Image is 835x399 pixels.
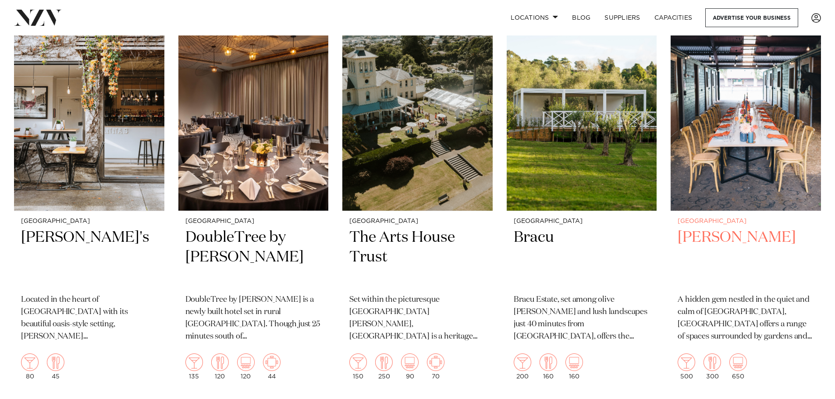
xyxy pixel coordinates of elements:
[401,353,419,371] img: theatre.png
[565,353,583,371] img: theatre.png
[565,353,583,380] div: 160
[185,228,322,287] h2: DoubleTree by [PERSON_NAME]
[504,8,565,27] a: Locations
[375,353,393,371] img: dining.png
[185,353,203,380] div: 135
[678,353,695,371] img: cocktail.png
[427,353,444,380] div: 70
[14,10,164,387] a: [GEOGRAPHIC_DATA] [PERSON_NAME]'s Located in the heart of [GEOGRAPHIC_DATA] with its beautiful oa...
[263,353,281,371] img: meeting.png
[671,10,821,387] a: [GEOGRAPHIC_DATA] [PERSON_NAME] A hidden gem nestled in the quiet and calm of [GEOGRAPHIC_DATA], ...
[678,353,695,380] div: 500
[47,353,64,380] div: 45
[21,353,39,371] img: cocktail.png
[178,10,329,387] a: Corporate gala dinner setup at Hilton Karaka [GEOGRAPHIC_DATA] DoubleTree by [PERSON_NAME] Double...
[427,353,444,371] img: meeting.png
[375,353,393,380] div: 250
[514,218,650,225] small: [GEOGRAPHIC_DATA]
[565,8,597,27] a: BLOG
[704,353,721,380] div: 300
[211,353,229,380] div: 120
[185,218,322,225] small: [GEOGRAPHIC_DATA]
[185,294,322,343] p: DoubleTree by [PERSON_NAME] is a newly built hotel set in rural [GEOGRAPHIC_DATA]. Though just 25...
[597,8,647,27] a: SUPPLIERS
[349,353,367,371] img: cocktail.png
[47,353,64,371] img: dining.png
[705,8,798,27] a: Advertise your business
[514,294,650,343] p: Bracu Estate, set among olive [PERSON_NAME] and lush landscapes just 40 minutes from [GEOGRAPHIC_...
[349,294,486,343] p: Set within the picturesque [GEOGRAPHIC_DATA][PERSON_NAME], [GEOGRAPHIC_DATA] is a heritage venue ...
[237,353,255,371] img: theatre.png
[178,10,329,211] img: Corporate gala dinner setup at Hilton Karaka
[678,294,814,343] p: A hidden gem nestled in the quiet and calm of [GEOGRAPHIC_DATA], [GEOGRAPHIC_DATA] offers a range...
[211,353,229,371] img: dining.png
[21,353,39,380] div: 80
[678,228,814,287] h2: [PERSON_NAME]
[540,353,557,380] div: 160
[514,353,531,371] img: cocktail.png
[401,353,419,380] div: 90
[729,353,747,380] div: 650
[237,353,255,380] div: 120
[342,10,493,387] a: [GEOGRAPHIC_DATA] The Arts House Trust Set within the picturesque [GEOGRAPHIC_DATA][PERSON_NAME],...
[514,353,531,380] div: 200
[349,218,486,225] small: [GEOGRAPHIC_DATA]
[678,218,814,225] small: [GEOGRAPHIC_DATA]
[507,10,657,387] a: [GEOGRAPHIC_DATA] Bracu Bracu Estate, set among olive [PERSON_NAME] and lush landscapes just 40 m...
[540,353,557,371] img: dining.png
[21,294,157,343] p: Located in the heart of [GEOGRAPHIC_DATA] with its beautiful oasis-style setting, [PERSON_NAME][G...
[349,228,486,287] h2: The Arts House Trust
[514,228,650,287] h2: Bracu
[349,353,367,380] div: 150
[263,353,281,380] div: 44
[21,218,157,225] small: [GEOGRAPHIC_DATA]
[21,228,157,287] h2: [PERSON_NAME]'s
[729,353,747,371] img: theatre.png
[647,8,700,27] a: Capacities
[14,10,62,25] img: nzv-logo.png
[185,353,203,371] img: cocktail.png
[704,353,721,371] img: dining.png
